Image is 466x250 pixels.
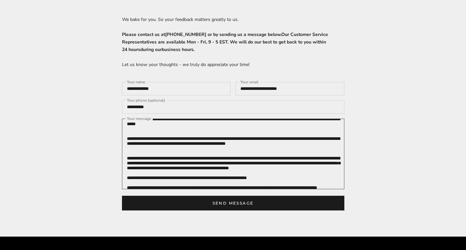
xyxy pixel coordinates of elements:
span: business hours. [162,46,195,53]
textarea: Your message [122,119,344,189]
span: during our [140,46,162,53]
span: [PHONE_NUMBER] or by sending us a message below. [165,31,281,38]
strong: Please contact us at [122,31,328,53]
input: Your phone (optional) [122,100,344,114]
iframe: Sign Up via Text for Offers [5,225,68,245]
p: Let us know your thoughts - we truly do appreciate your time! [122,61,344,68]
input: Your name [122,82,231,95]
input: Your email [235,82,344,95]
p: We bake for you. So your feedback matters greatly to us. [122,16,344,23]
button: Send message [122,196,344,210]
span: Our Customer Service Representatives are available Mon - Fri, 9 - 5 EST. We will do our best to g... [122,31,328,53]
